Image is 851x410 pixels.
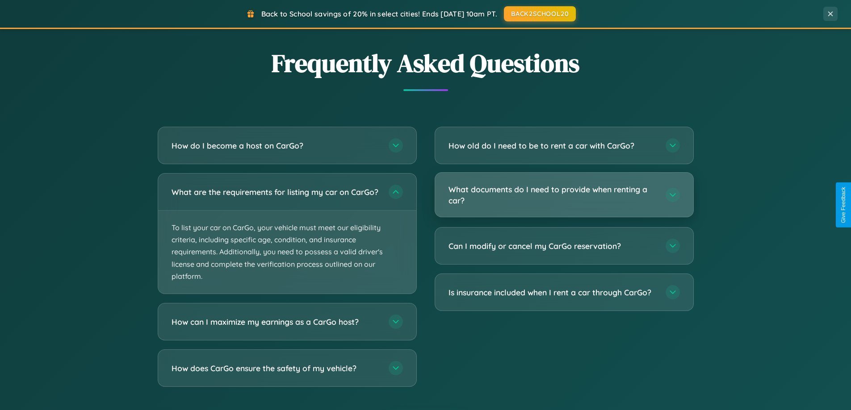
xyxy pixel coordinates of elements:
[172,140,380,151] h3: How do I become a host on CarGo?
[172,363,380,374] h3: How does CarGo ensure the safety of my vehicle?
[504,6,576,21] button: BACK2SCHOOL20
[840,187,847,223] div: Give Feedback
[158,46,694,80] h2: Frequently Asked Questions
[449,240,657,252] h3: Can I modify or cancel my CarGo reservation?
[261,9,497,18] span: Back to School savings of 20% in select cities! Ends [DATE] 10am PT.
[158,211,416,294] p: To list your car on CarGo, your vehicle must meet our eligibility criteria, including specific ag...
[449,140,657,151] h3: How old do I need to be to rent a car with CarGo?
[449,287,657,298] h3: Is insurance included when I rent a car through CarGo?
[172,316,380,327] h3: How can I maximize my earnings as a CarGo host?
[449,184,657,206] h3: What documents do I need to provide when renting a car?
[172,186,380,198] h3: What are the requirements for listing my car on CarGo?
